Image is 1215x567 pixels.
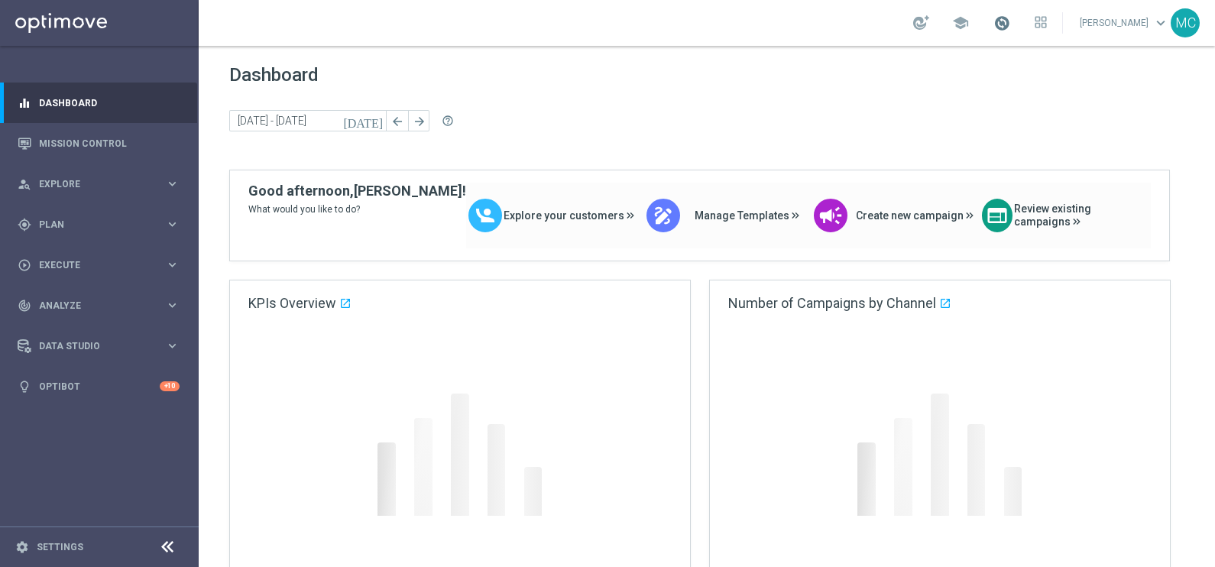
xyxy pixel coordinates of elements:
button: person_search Explore keyboard_arrow_right [17,178,180,190]
button: Mission Control [17,138,180,150]
i: keyboard_arrow_right [165,298,180,313]
i: track_changes [18,299,31,313]
i: person_search [18,177,31,191]
i: settings [15,540,29,554]
div: Data Studio [18,339,165,353]
div: Execute [18,258,165,272]
a: Optibot [39,366,160,407]
div: Analyze [18,299,165,313]
i: equalizer [18,96,31,110]
span: Data Studio [39,342,165,351]
span: Analyze [39,301,165,310]
span: Plan [39,220,165,229]
span: Explore [39,180,165,189]
i: keyboard_arrow_right [165,339,180,353]
i: lightbulb [18,380,31,394]
button: lightbulb Optibot +10 [17,381,180,393]
div: +10 [160,381,180,391]
i: keyboard_arrow_right [165,217,180,232]
button: track_changes Analyze keyboard_arrow_right [17,300,180,312]
button: equalizer Dashboard [17,97,180,109]
a: Mission Control [39,123,180,164]
i: gps_fixed [18,218,31,232]
div: Plan [18,218,165,232]
div: Mission Control [18,123,180,164]
span: keyboard_arrow_down [1152,15,1169,31]
div: Explore [18,177,165,191]
div: MC [1171,8,1200,37]
div: Dashboard [18,83,180,123]
div: Optibot [18,366,180,407]
i: play_circle_outline [18,258,31,272]
span: school [952,15,969,31]
span: Execute [39,261,165,270]
i: keyboard_arrow_right [165,177,180,191]
i: keyboard_arrow_right [165,258,180,272]
button: play_circle_outline Execute keyboard_arrow_right [17,259,180,271]
a: Settings [37,543,83,552]
button: Data Studio keyboard_arrow_right [17,340,180,352]
a: [PERSON_NAME]keyboard_arrow_down [1078,11,1171,34]
a: Dashboard [39,83,180,123]
button: gps_fixed Plan keyboard_arrow_right [17,219,180,231]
